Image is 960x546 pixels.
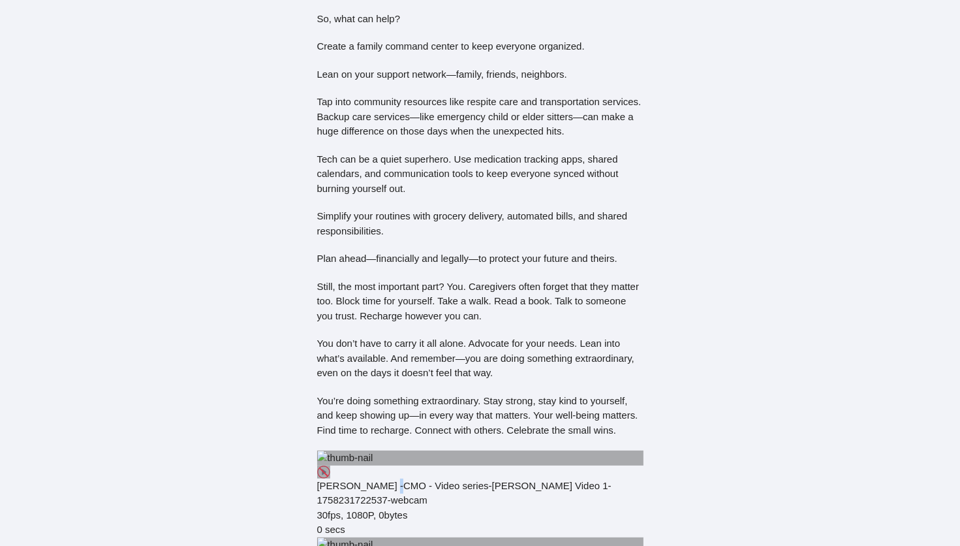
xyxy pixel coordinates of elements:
[317,280,643,324] p: Still, the most important part? You. Caregivers often forget that they matter too. Block time for...
[317,95,643,139] p: Tap into community resources like respite care and transportation services. Backup care services—...
[317,251,643,266] p: Plan ahead—financially and legally—to protect your future and theirs.
[317,336,643,381] p: You don’t have to carry it all alone. Advocate for your needs. Lean into what’s available. And re...
[317,466,330,479] img: Preview is unavailable
[317,508,643,523] div: 30fps, 1080P, 0bytes
[317,152,643,197] p: Tech can be a quiet superhero. Use medication tracking apps, shared calendars, and communication ...
[317,394,643,438] p: You’re doing something extraordinary. Stay strong, stay kind to yourself, and keep showing up—in ...
[317,479,643,508] div: [PERSON_NAME] -CMO - Video series-[PERSON_NAME] Video 1-1758231722537-webcam
[317,451,643,466] img: thumb-nail
[317,12,643,27] p: So, what can help?
[317,39,643,54] p: Create a family command center to keep everyone organized.
[317,522,643,538] div: 0 secs
[317,209,643,238] p: Simplify your routines with grocery delivery, automated bills, and shared responsibilities.
[317,67,643,82] p: Lean on your support network—family, friends, neighbors.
